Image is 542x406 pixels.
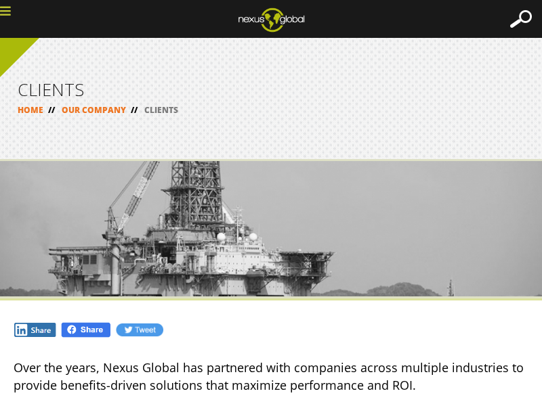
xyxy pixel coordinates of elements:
a: HOME [18,104,43,116]
img: Fb.png [60,321,112,338]
img: Tw.jpg [115,322,164,338]
span: // [126,104,142,116]
a: OUR COMPANY [62,104,126,116]
span: // [43,104,60,116]
img: ng_logo_web [228,3,315,36]
h1: CLIENTS [18,81,524,98]
p: Over the years, Nexus Global has partnered with companies across multiple industries to provide b... [14,359,528,394]
img: In.jpg [14,322,57,338]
